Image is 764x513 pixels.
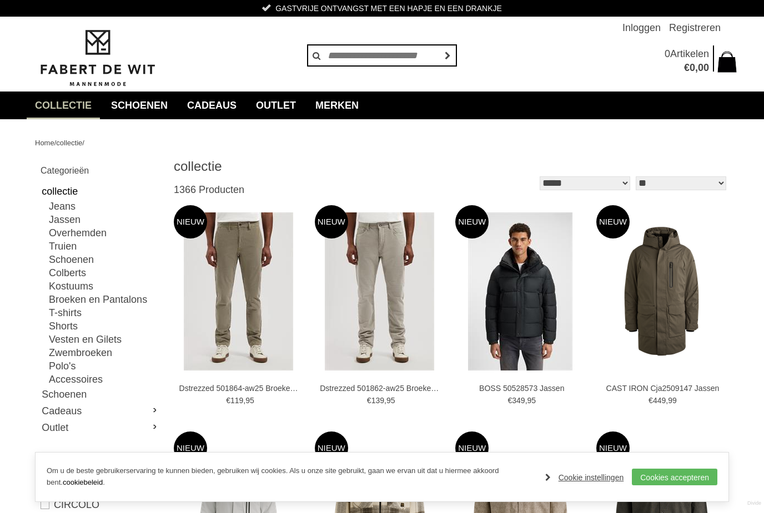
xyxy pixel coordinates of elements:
span: 1366 Producten [174,184,244,195]
a: Colberts [49,266,160,280]
img: Dstrezzed 501864-aw25 Broeken en Pantalons [184,212,293,370]
a: Cookie instellingen [545,469,624,486]
a: Outlet [248,92,304,119]
a: collectie [56,139,82,147]
a: Jassen [49,213,160,226]
a: Schoenen [41,386,160,403]
img: Fabert de Wit [35,28,160,88]
a: Overhemden [49,226,160,240]
span: , [666,396,668,405]
span: 95 [527,396,536,405]
a: cookiebeleid [63,478,103,486]
span: € [367,396,371,405]
img: Dstrezzed 501862-aw25 Broeken en Pantalons [325,212,434,370]
a: Accessoires [49,373,160,386]
a: Truien [49,240,160,253]
h1: collectie [174,158,451,175]
span: 119 [230,396,243,405]
span: / [54,139,57,147]
a: Broeken en Pantalons [49,293,160,306]
a: Inloggen [622,17,661,39]
a: Jeans [49,200,160,213]
a: Shorts [49,319,160,333]
span: 00 [698,62,709,73]
a: Divide [747,496,761,510]
span: 139 [371,396,384,405]
span: € [507,396,512,405]
span: € [649,396,653,405]
span: 449 [653,396,666,405]
p: Om u de beste gebruikerservaring te kunnen bieden, gebruiken wij cookies. Als u onze site gebruik... [47,465,534,489]
a: Schoenen [103,92,176,119]
a: Home [35,139,54,147]
a: BOSS 50528573 Jassen [461,383,583,393]
span: 0 [665,48,670,59]
span: 0 [690,62,695,73]
a: Zwembroeken [49,346,160,359]
span: 349 [512,396,525,405]
span: 99 [668,396,677,405]
img: BOSS 50528573 Jassen [468,212,572,370]
a: Outlet [41,419,160,436]
a: Cadeaus [179,92,245,119]
a: Vesten en Gilets [49,333,160,346]
span: , [384,396,386,405]
a: CAST IRON Cja2509147 Jassen [601,383,723,393]
span: , [243,396,245,405]
a: Kostuums [49,280,160,293]
a: Cadeaus [41,403,160,419]
span: Artikelen [670,48,709,59]
h2: Categorieën [41,164,160,177]
a: Cookies accepteren [632,469,717,485]
a: Schoenen [49,253,160,266]
a: collectie [27,92,100,119]
span: , [695,62,698,73]
a: Registreren [669,17,721,39]
a: collectie [41,183,160,200]
span: € [226,396,230,405]
span: € [684,62,690,73]
img: CAST IRON Cja2509147 Jassen [596,226,727,357]
a: Polo's [49,359,160,373]
a: Dstrezzed 501862-aw25 Broeken en Pantalons [320,383,442,393]
a: Dstrezzed 501864-aw25 Broeken en Pantalons [179,383,301,393]
span: / [82,139,84,147]
a: T-shirts [49,306,160,319]
span: , [525,396,527,405]
a: Circolo [41,498,160,511]
a: Merken [307,92,367,119]
span: 95 [386,396,395,405]
span: 95 [245,396,254,405]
